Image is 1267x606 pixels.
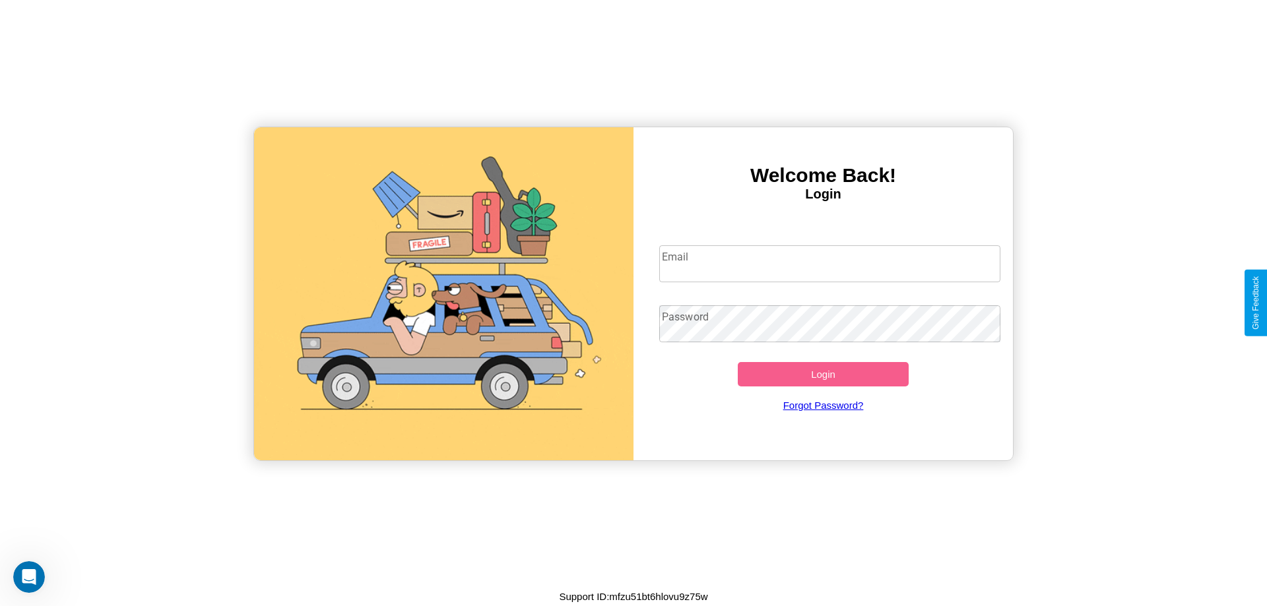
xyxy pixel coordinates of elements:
img: gif [254,127,633,460]
div: Give Feedback [1251,276,1260,330]
h4: Login [633,187,1013,202]
iframe: Intercom live chat [13,561,45,593]
p: Support ID: mfzu51bt6hlovu9z75w [559,588,707,605]
a: Forgot Password? [653,386,994,424]
h3: Welcome Back! [633,164,1013,187]
button: Login [738,362,909,386]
